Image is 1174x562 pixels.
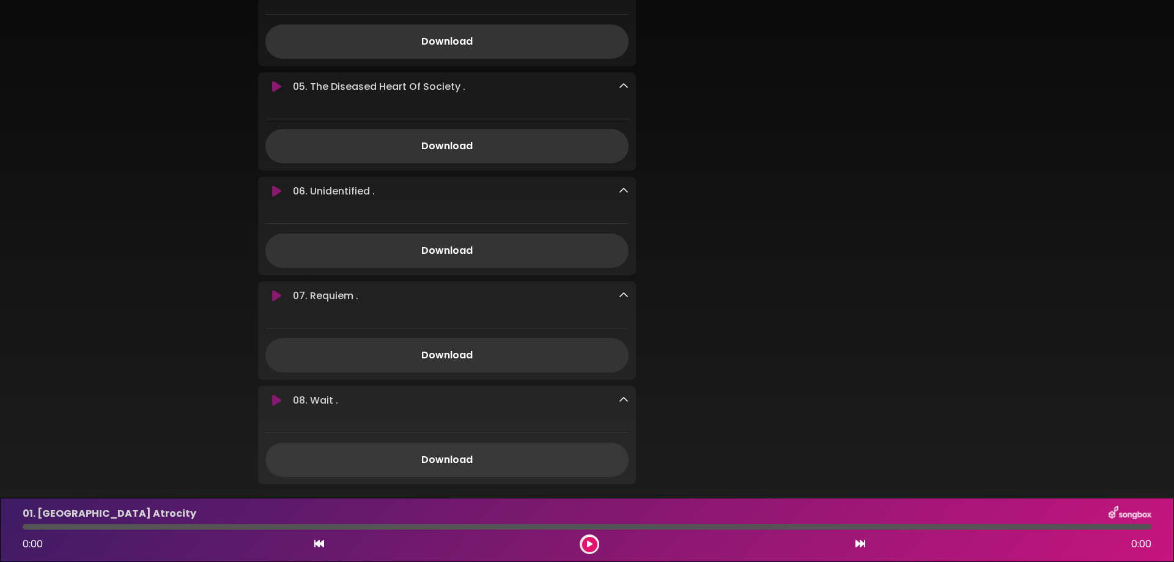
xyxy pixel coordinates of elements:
a: Download [265,443,629,477]
a: Download [265,234,629,268]
a: Download [265,338,629,372]
p: 08. Wait . [293,393,338,408]
p: 06. Unidentified . [293,184,375,199]
a: Download [265,129,629,163]
img: songbox-logo-white.png [1109,506,1151,522]
p: 05. The Diseased Heart Of Society . [293,79,465,94]
p: 07. Requiem . [293,289,358,303]
p: 01. [GEOGRAPHIC_DATA] Atrocity [23,506,196,521]
a: Download [265,24,629,59]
